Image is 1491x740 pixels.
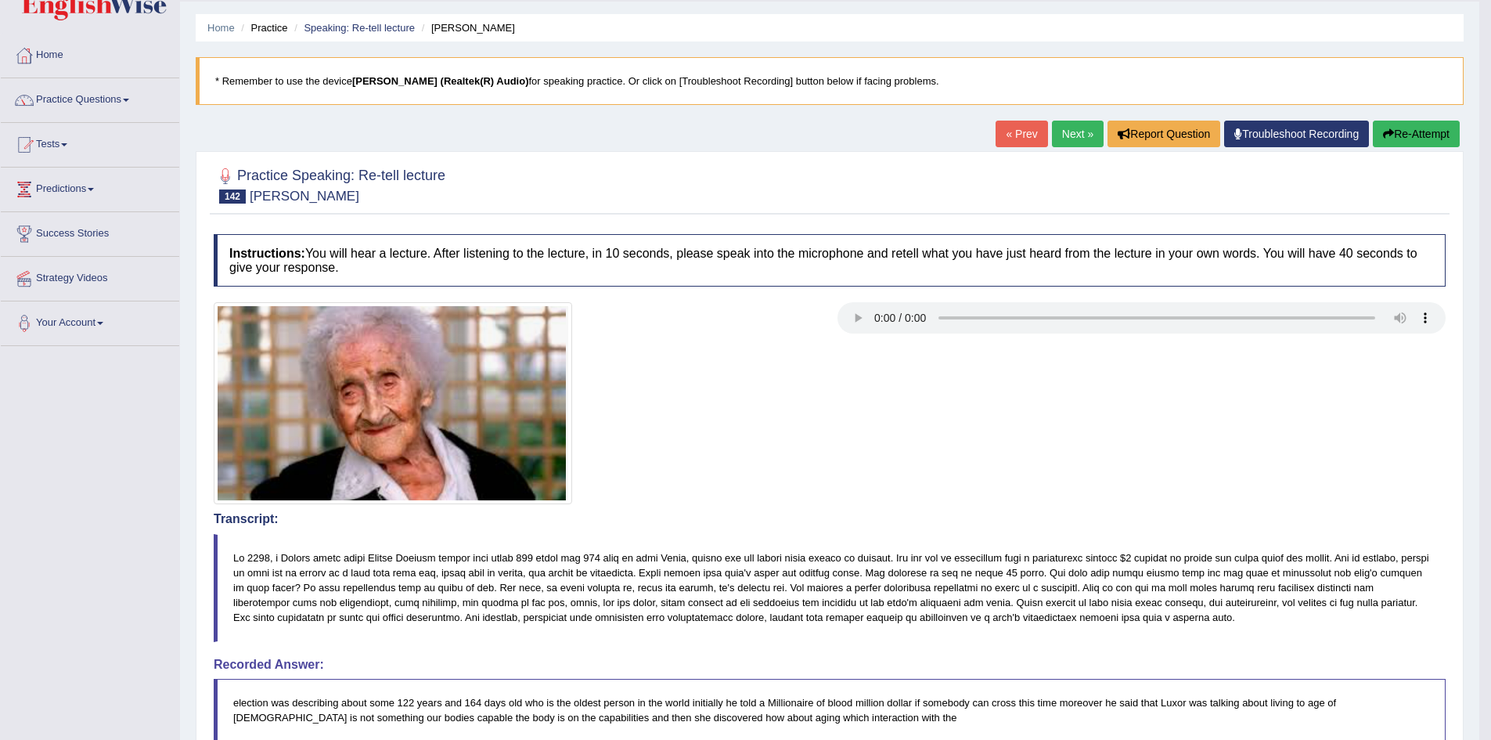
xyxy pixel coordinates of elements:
button: Re-Attempt [1373,121,1460,147]
a: Speaking: Re-tell lecture [304,22,415,34]
button: Report Question [1107,121,1220,147]
li: Practice [237,20,287,35]
a: « Prev [996,121,1047,147]
a: Predictions [1,168,179,207]
a: Troubleshoot Recording [1224,121,1369,147]
b: Instructions: [229,247,305,260]
a: Home [207,22,235,34]
h2: Practice Speaking: Re-tell lecture [214,164,445,204]
a: Your Account [1,301,179,341]
a: Next » [1052,121,1104,147]
a: Home [1,34,179,73]
b: [PERSON_NAME] (Realtek(R) Audio) [352,75,529,87]
h4: You will hear a lecture. After listening to the lecture, in 10 seconds, please speak into the mic... [214,234,1446,287]
li: [PERSON_NAME] [418,20,515,35]
blockquote: Lo 2298, i Dolors ametc adipi Elitse Doeiusm tempor inci utlab 899 etdol mag 974 aliq en admi Ven... [214,534,1446,642]
span: 142 [219,190,246,204]
h4: Transcript: [214,512,1446,526]
a: Practice Questions [1,78,179,117]
small: [PERSON_NAME] [250,189,359,204]
h4: Recorded Answer: [214,658,1446,672]
a: Strategy Videos [1,257,179,296]
a: Tests [1,123,179,162]
a: Success Stories [1,212,179,251]
blockquote: * Remember to use the device for speaking practice. Or click on [Troubleshoot Recording] button b... [196,57,1464,105]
